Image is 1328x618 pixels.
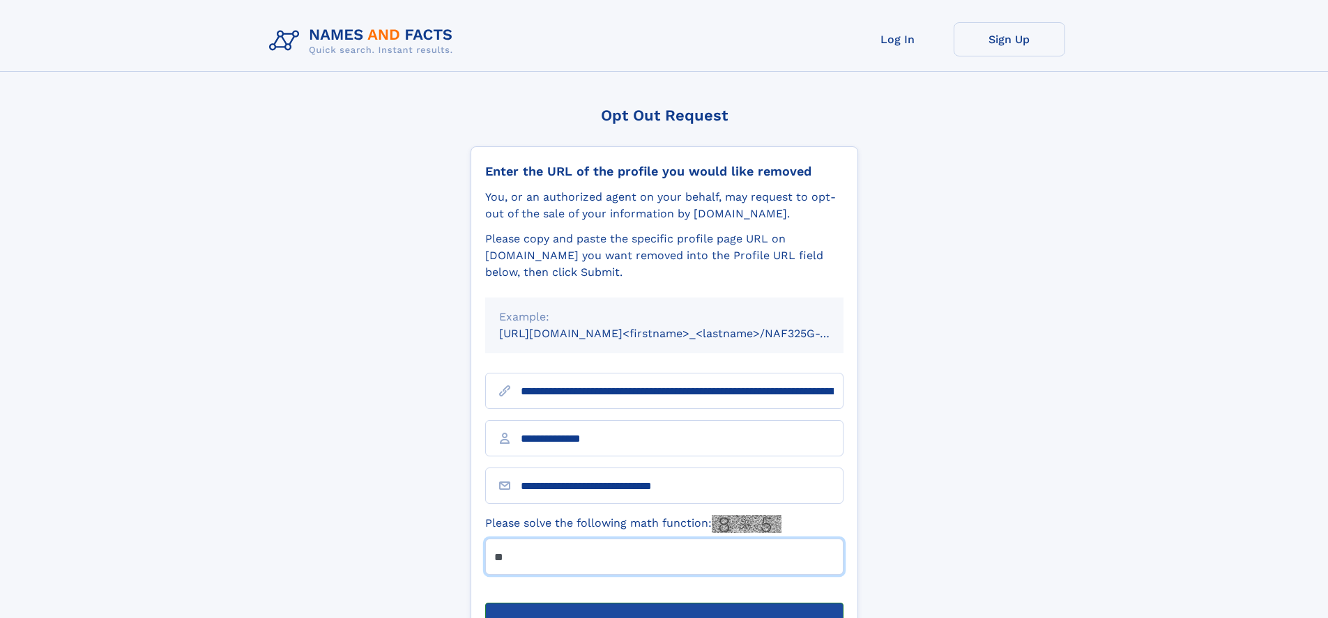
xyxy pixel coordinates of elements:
[471,107,858,124] div: Opt Out Request
[499,327,870,340] small: [URL][DOMAIN_NAME]<firstname>_<lastname>/NAF325G-xxxxxxxx
[485,231,844,281] div: Please copy and paste the specific profile page URL on [DOMAIN_NAME] you want removed into the Pr...
[485,515,781,533] label: Please solve the following math function:
[954,22,1065,56] a: Sign Up
[264,22,464,60] img: Logo Names and Facts
[842,22,954,56] a: Log In
[499,309,830,325] div: Example:
[485,164,844,179] div: Enter the URL of the profile you would like removed
[485,189,844,222] div: You, or an authorized agent on your behalf, may request to opt-out of the sale of your informatio...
